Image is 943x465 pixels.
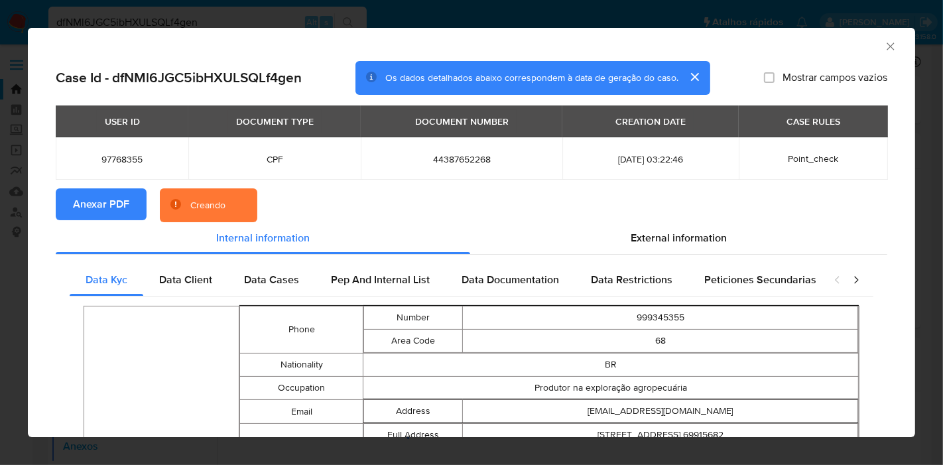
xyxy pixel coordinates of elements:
div: DOCUMENT NUMBER [407,110,517,133]
h2: Case Id - dfNMl6JGC5ibHXULSQLf4gen [56,69,302,86]
span: Pep And Internal List [331,272,430,287]
span: Data Restrictions [591,272,672,287]
span: External information [631,230,727,245]
td: 999345355 [463,306,858,330]
span: Os dados detalhados abaixo correspondem à data de geração do caso. [385,71,678,84]
td: Address [364,400,463,423]
span: Internal information [216,230,310,245]
td: Occupation [239,377,363,400]
div: closure-recommendation-modal [28,28,915,437]
td: Full Address [364,424,463,447]
td: Email [239,400,363,424]
div: Detailed internal info [70,264,820,296]
td: Produtor na exploração agropecuária [363,377,859,400]
td: Number [364,306,463,330]
span: Data Kyc [86,272,127,287]
span: CPF [204,153,345,165]
td: Phone [239,306,363,354]
span: Peticiones Secundarias [704,272,816,287]
div: CASE RULES [779,110,848,133]
input: Mostrar campos vazios [764,72,775,83]
div: DOCUMENT TYPE [228,110,322,133]
td: Area Code [364,330,463,353]
div: CREATION DATE [607,110,694,133]
button: Anexar PDF [56,188,147,220]
span: Mostrar campos vazios [783,71,887,84]
td: [STREET_ADDRESS] 69915682 [463,424,858,447]
span: Anexar PDF [73,190,129,219]
div: Detailed info [56,222,887,254]
span: Data Documentation [462,272,559,287]
td: BR [363,354,859,377]
span: Data Client [159,272,212,287]
span: 44387652268 [377,153,546,165]
td: [EMAIL_ADDRESS][DOMAIN_NAME] [463,400,858,423]
span: [DATE] 03:22:46 [578,153,723,165]
div: Creando [190,199,225,212]
td: 68 [463,330,858,353]
div: USER ID [97,110,148,133]
td: Nationality [239,354,363,377]
span: Data Cases [244,272,299,287]
span: 97768355 [72,153,172,165]
button: cerrar [678,61,710,93]
button: Fechar a janela [884,40,896,52]
span: Point_check [788,152,838,165]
